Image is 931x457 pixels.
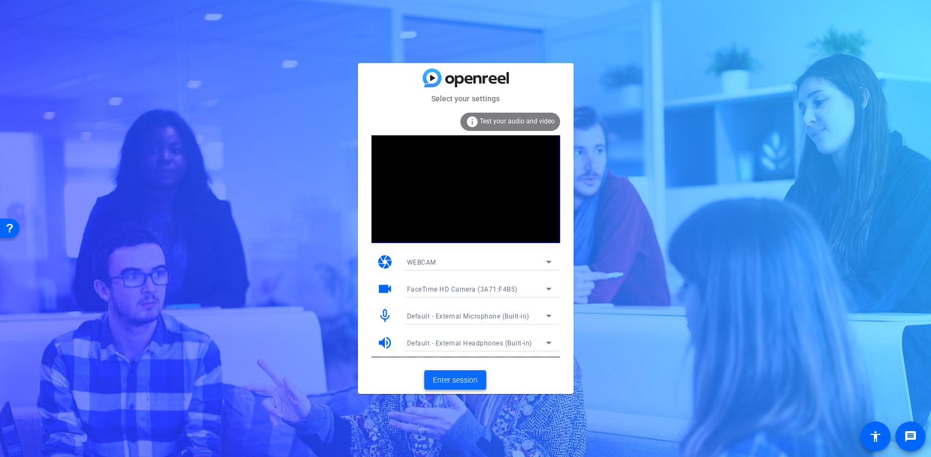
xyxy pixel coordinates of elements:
[377,308,393,324] mat-icon: mic_none
[407,340,532,347] span: Default - External Headphones (Built-in)
[407,313,529,320] span: Default - External Microphone (Built-in)
[904,430,917,443] mat-icon: message
[869,430,882,443] mat-icon: accessibility
[433,375,478,386] span: Enter session
[407,259,436,266] span: WEBCAM
[377,281,393,297] mat-icon: videocam
[423,68,509,87] img: blue-gradient.svg
[358,93,574,105] mat-card-subtitle: Select your settings
[407,286,518,293] span: FaceTime HD Camera (3A71:F4B5)
[377,254,393,270] mat-icon: camera
[424,370,486,390] button: Enter session
[480,117,555,125] span: Test your audio and video
[377,335,393,351] mat-icon: volume_up
[466,115,479,128] mat-icon: info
